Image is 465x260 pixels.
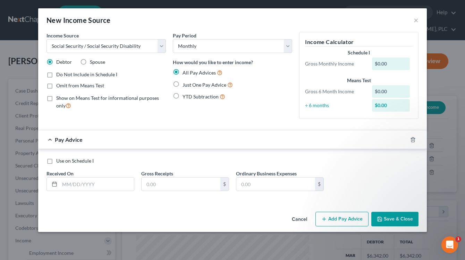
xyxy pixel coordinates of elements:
label: Pay Period [173,32,196,39]
input: MM/DD/YYYY [60,177,134,191]
span: Pay Advice [55,136,83,143]
div: $0.00 [372,99,410,112]
label: Ordinary Business Expenses [236,170,297,177]
span: Spouse [90,59,105,65]
h5: Income Calculator [305,38,413,46]
span: Debtor [56,59,72,65]
span: YTD Subtraction [183,94,219,99]
span: Do Not Include in Schedule I [56,71,117,77]
div: $0.00 [372,85,410,98]
div: $0.00 [372,58,410,70]
button: Save & Close [371,212,418,226]
span: Show on Means Test for informational purposes only [56,95,159,109]
span: Income Source [46,33,79,38]
input: 0.00 [142,177,220,191]
div: $ [220,177,229,191]
span: All Pay Advices [183,70,216,76]
div: Means Test [305,77,413,84]
input: 0.00 [236,177,315,191]
label: How would you like to enter income? [173,59,253,66]
span: Use on Schedule I [56,158,94,164]
div: ÷ 6 months [302,102,369,109]
button: Cancel [286,213,313,226]
div: New Income Source [46,15,111,25]
div: Gross Monthly Income [302,60,369,67]
span: Just One Pay Advice [183,82,226,88]
span: 1 [456,236,461,242]
span: Omit from Means Test [56,83,104,88]
div: Schedule I [305,49,413,56]
div: $ [315,177,323,191]
label: Gross Receipts [141,170,173,177]
button: × [414,16,418,24]
div: Gross 6 Month Income [302,88,369,95]
span: Received On [46,171,74,176]
button: Add Pay Advice [315,212,369,226]
iframe: Intercom live chat [441,236,458,253]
